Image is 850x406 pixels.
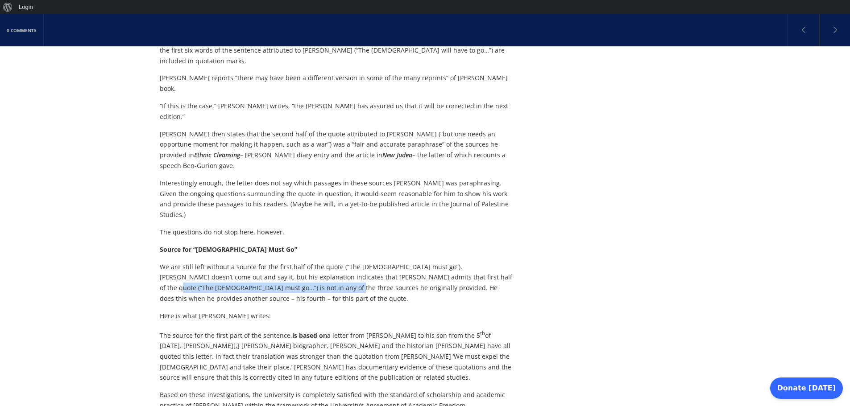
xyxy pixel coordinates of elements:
em: Ethnic Cleansing [194,151,240,159]
p: The questions do not stop here, however. [160,227,514,238]
p: The source for the first part of the sentence, a letter from [PERSON_NAME] to his son from the 5 ... [160,328,514,383]
p: We are still left without a source for the first half of the quote (“The [DEMOGRAPHIC_DATA] must ... [160,262,514,304]
p: In the hardcover edition of , (which [PERSON_NAME] writes “must be considered the original text”)... [160,34,514,66]
strong: is based on [292,331,327,339]
em: New Judea [382,151,412,159]
p: [PERSON_NAME] then states that the second half of the quote attributed to [PERSON_NAME] (“but one... [160,129,514,171]
p: “If this is the case,” [PERSON_NAME] writes, “the [PERSON_NAME] has assured us that it will be co... [160,101,514,122]
sup: th [480,330,485,336]
p: Interestingly enough, the letter does not say which passages in these sources [PERSON_NAME] was p... [160,178,514,220]
strong: Source for “[DEMOGRAPHIC_DATA] Must Go” [160,245,297,254]
p: [PERSON_NAME] reports “there may have been a different version in some of the many reprints” of [... [160,73,514,94]
p: Here is what [PERSON_NAME] writes: [160,311,514,321]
